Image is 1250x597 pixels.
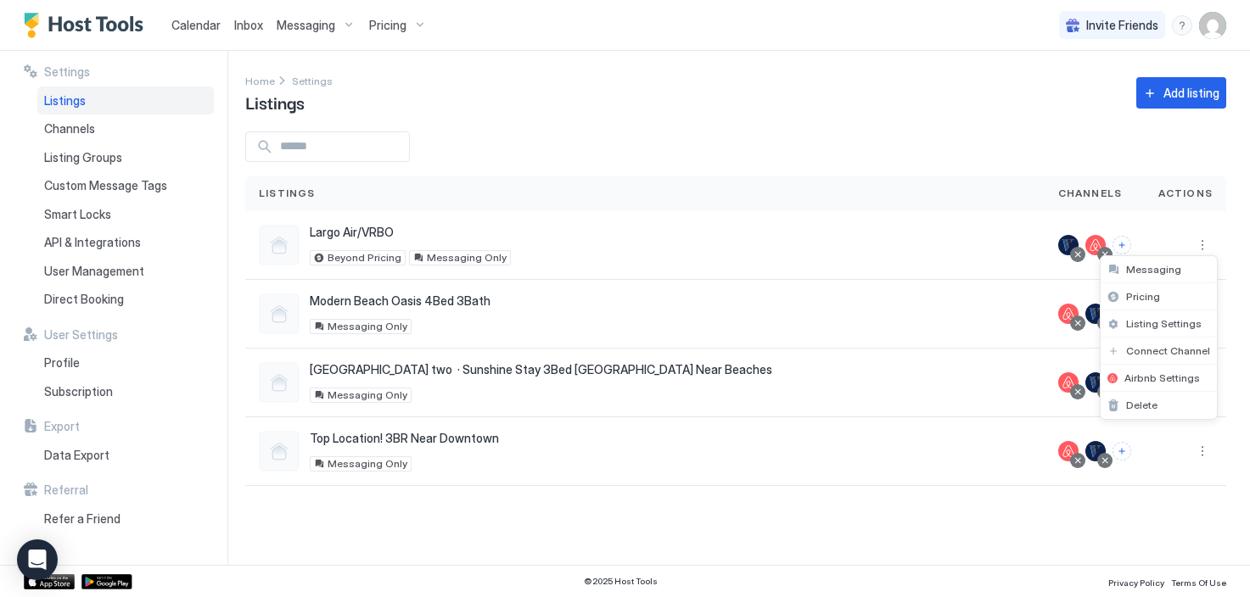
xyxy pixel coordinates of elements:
[1126,344,1210,357] span: Connect Channel
[1126,290,1160,303] span: Pricing
[1126,317,1202,330] span: Listing Settings
[17,539,58,580] div: Open Intercom Messenger
[1126,399,1158,411] span: Delete
[1126,263,1181,276] span: Messaging
[1124,371,1200,384] span: Airbnb Settings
